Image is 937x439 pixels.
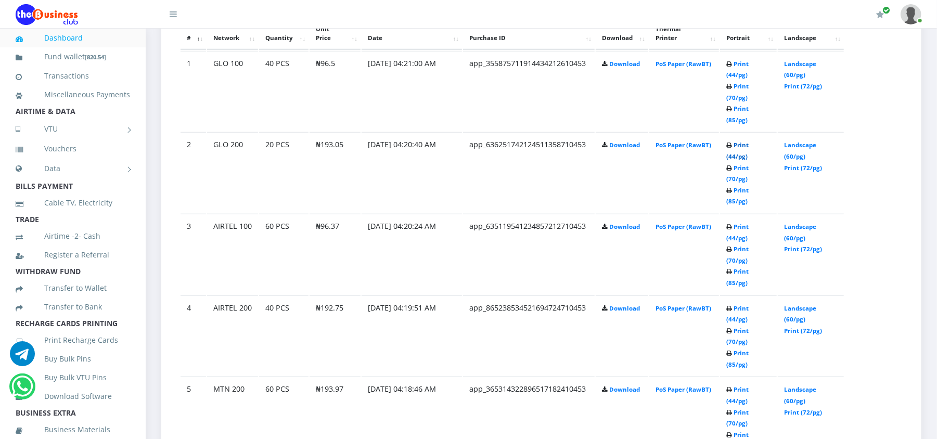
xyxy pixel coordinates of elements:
[726,105,749,124] a: Print (85/pg)
[726,245,749,264] a: Print (70/pg)
[207,132,258,213] td: GLO 200
[16,156,130,182] a: Data
[85,53,106,61] small: [ ]
[609,304,640,312] a: Download
[784,164,822,172] a: Print (72/pg)
[362,295,462,376] td: [DATE] 04:19:51 AM
[362,214,462,294] td: [DATE] 04:20:24 AM
[656,304,711,312] a: PoS Paper (RawBT)
[726,327,749,346] a: Print (70/pg)
[16,384,130,408] a: Download Software
[882,6,890,14] span: Renew/Upgrade Subscription
[656,385,711,393] a: PoS Paper (RawBT)
[16,4,78,25] img: Logo
[87,53,104,61] b: 820.54
[726,186,749,205] a: Print (85/pg)
[463,214,595,294] td: app_635119541234857212710453
[656,223,711,230] a: PoS Paper (RawBT)
[310,295,361,376] td: ₦192.75
[778,18,844,50] th: Landscape: activate to sort column ascending
[207,18,258,50] th: Network: activate to sort column ascending
[726,82,749,101] a: Print (70/pg)
[16,45,130,69] a: Fund wallet[820.54]
[16,366,130,390] a: Buy Bulk VTU Pins
[901,4,921,24] img: User
[720,18,777,50] th: Portrait: activate to sort column ascending
[784,82,822,90] a: Print (72/pg)
[310,132,361,213] td: ₦193.05
[784,223,816,242] a: Landscape (60/pg)
[207,51,258,132] td: GLO 100
[463,132,595,213] td: app_636251742124511358710453
[784,304,816,324] a: Landscape (60/pg)
[596,18,648,50] th: Download: activate to sort column ascending
[16,243,130,267] a: Register a Referral
[16,64,130,88] a: Transactions
[16,224,130,248] a: Airtime -2- Cash
[876,10,884,19] i: Renew/Upgrade Subscription
[259,295,309,376] td: 40 PCS
[726,223,749,242] a: Print (44/pg)
[362,51,462,132] td: [DATE] 04:21:00 AM
[181,51,206,132] td: 1
[463,51,595,132] td: app_355875711914434212610453
[310,214,361,294] td: ₦96.37
[784,327,822,334] a: Print (72/pg)
[259,214,309,294] td: 60 PCS
[656,60,711,68] a: PoS Paper (RawBT)
[207,295,258,376] td: AIRTEL 200
[726,267,749,287] a: Print (85/pg)
[259,18,309,50] th: Quantity: activate to sort column ascending
[16,328,130,352] a: Print Recharge Cards
[16,191,130,215] a: Cable TV, Electricity
[726,385,749,405] a: Print (44/pg)
[726,164,749,183] a: Print (70/pg)
[362,18,462,50] th: Date: activate to sort column ascending
[259,132,309,213] td: 20 PCS
[609,141,640,149] a: Download
[609,223,640,230] a: Download
[207,214,258,294] td: AIRTEL 100
[310,51,361,132] td: ₦96.5
[656,141,711,149] a: PoS Paper (RawBT)
[310,18,361,50] th: Unit Price: activate to sort column ascending
[726,141,749,160] a: Print (44/pg)
[181,132,206,213] td: 2
[362,132,462,213] td: [DATE] 04:20:40 AM
[10,349,35,366] a: Chat for support
[609,60,640,68] a: Download
[784,408,822,416] a: Print (72/pg)
[16,83,130,107] a: Miscellaneous Payments
[463,18,595,50] th: Purchase ID: activate to sort column ascending
[726,408,749,428] a: Print (70/pg)
[784,245,822,253] a: Print (72/pg)
[12,382,33,399] a: Chat for support
[16,347,130,371] a: Buy Bulk Pins
[726,60,749,79] a: Print (44/pg)
[181,295,206,376] td: 4
[259,51,309,132] td: 40 PCS
[16,137,130,161] a: Vouchers
[784,60,816,79] a: Landscape (60/pg)
[16,26,130,50] a: Dashboard
[784,385,816,405] a: Landscape (60/pg)
[16,295,130,319] a: Transfer to Bank
[16,276,130,300] a: Transfer to Wallet
[726,304,749,324] a: Print (44/pg)
[784,141,816,160] a: Landscape (60/pg)
[649,18,719,50] th: Thermal Printer: activate to sort column ascending
[609,385,640,393] a: Download
[181,214,206,294] td: 3
[726,349,749,368] a: Print (85/pg)
[463,295,595,376] td: app_865238534521694724710453
[181,18,206,50] th: #: activate to sort column descending
[16,116,130,142] a: VTU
